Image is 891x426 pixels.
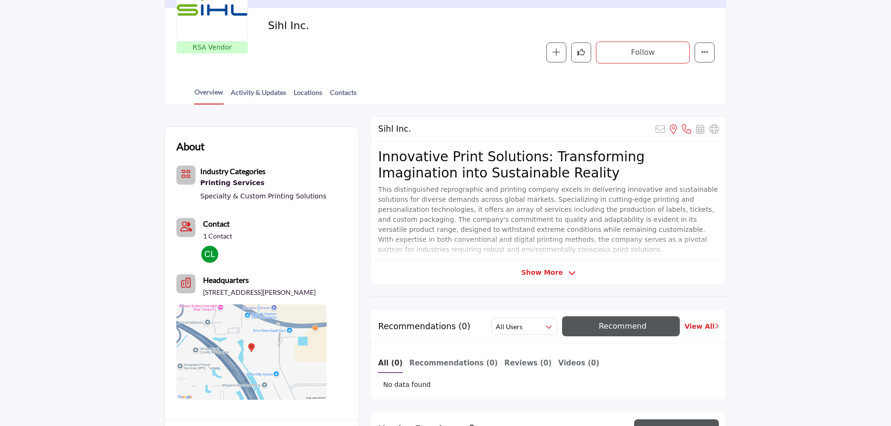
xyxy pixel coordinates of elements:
[410,359,498,367] b: Recommendations (0)
[378,124,411,134] h2: Sihl Inc.
[201,246,218,263] img: Clint L.
[562,316,680,336] button: Recommend
[203,218,230,229] a: Contact
[200,166,266,176] b: Industry Categories
[176,218,195,237] button: Contact-Employee Icon
[200,192,327,200] a: Specialty & Custom Printing Solutions
[558,359,599,367] b: Videos (0)
[496,322,522,332] h2: All Users
[176,166,195,185] button: Category Icon
[268,20,530,32] h2: Sihl Inc.
[378,149,719,181] h2: Innovative Print Solutions: Transforming Imagination into Sustainable Reality
[596,42,690,63] button: Follow
[378,322,470,332] h2: Recommendations (0)
[599,322,646,331] span: Recommend
[383,380,431,390] span: No data found
[203,231,232,241] a: 1 Contact
[293,87,323,104] a: Locations
[194,87,224,104] a: Overview
[203,219,230,228] b: Contact
[176,218,195,237] a: Link of redirect to contact page
[685,322,719,332] a: View All
[571,42,591,62] button: Like
[200,177,327,189] div: Professional printing solutions, including large-format, digital, and offset printing for various...
[176,304,327,400] img: Location Map
[230,87,287,104] a: Activity & Updates
[521,268,563,278] span: Show More
[176,274,195,293] button: Headquarter icon
[203,288,316,297] p: [STREET_ADDRESS][PERSON_NAME]
[378,185,719,255] p: This distinguished reprographic and printing company excels in delivering innovative and sustaina...
[378,359,402,367] b: All (0)
[203,274,249,286] b: Headquarters
[200,168,266,176] a: Industry Categories
[695,42,715,62] button: More details
[329,87,357,104] a: Contacts
[176,138,205,154] h2: About
[200,177,327,189] a: Printing Services
[492,318,557,335] button: All Users
[178,42,246,52] p: RSA Vendor
[504,359,552,367] b: Reviews (0)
